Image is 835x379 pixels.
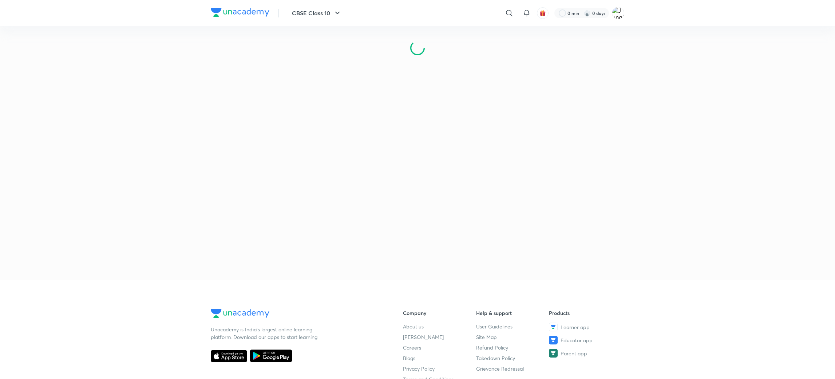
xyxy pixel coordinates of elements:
a: Educator app [549,336,622,344]
img: avatar [539,10,546,16]
img: Parent app [549,349,558,358]
h6: Products [549,309,622,317]
a: User Guidelines [476,323,549,330]
button: avatar [537,7,549,19]
a: Grievance Redressal [476,365,549,372]
img: Learner app [549,323,558,331]
a: Refund Policy [476,344,549,351]
a: Privacy Policy [403,365,476,372]
img: streak [583,9,591,17]
a: Takedown Policy [476,354,549,362]
a: [PERSON_NAME] [403,333,476,341]
span: Careers [403,344,421,351]
h6: Company [403,309,476,317]
a: Learner app [549,323,622,331]
span: Educator app [561,336,593,344]
img: Junaid Saleem [612,7,624,19]
button: CBSE Class 10 [288,6,346,20]
a: Site Map [476,333,549,341]
img: Company Logo [211,309,269,318]
a: Company Logo [211,309,380,320]
a: About us [403,323,476,330]
img: Educator app [549,336,558,344]
p: Unacademy is India’s largest online learning platform. Download our apps to start learning [211,326,320,341]
img: Company Logo [211,8,269,17]
a: Careers [403,344,476,351]
a: Parent app [549,349,622,358]
span: Parent app [561,350,587,357]
h6: Help & support [476,309,549,317]
span: Learner app [561,323,590,331]
a: Company Logo [211,8,269,19]
a: Blogs [403,354,476,362]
